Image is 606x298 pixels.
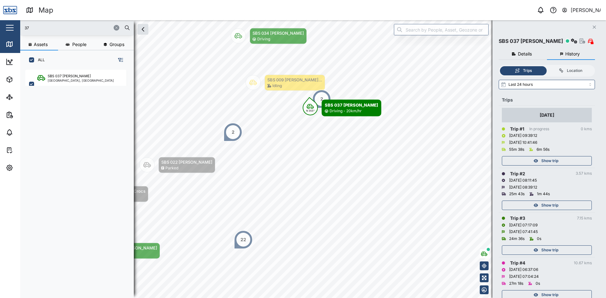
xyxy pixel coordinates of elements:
input: Search assets or drivers [24,23,130,32]
button: [PERSON_NAME] [561,6,601,15]
div: [DATE] 09:39:12 [509,133,537,139]
div: Trips [502,96,592,103]
div: Map marker [231,28,307,44]
div: Map marker [234,230,253,249]
div: [DATE] 07:41:45 [509,229,538,235]
div: Trip # 3 [510,215,525,222]
div: SBS 037 [PERSON_NAME] [325,102,378,108]
div: [DATE] 07:04:24 [509,274,539,280]
div: 10.67 kms [574,260,592,266]
div: 2 [320,96,323,102]
div: [DATE] 08:39:12 [509,184,537,190]
div: Driving - 20km/hr [330,108,362,114]
button: Show trip [502,156,592,166]
div: Settings [16,164,39,171]
div: Map marker [303,100,381,116]
button: Show trip [502,201,592,210]
div: Map marker [223,123,242,142]
div: 0s [537,236,541,242]
div: Assets [16,76,36,83]
div: In progress [529,126,549,132]
div: 22 [241,236,246,243]
div: Trips [523,68,532,74]
div: Sites [16,94,32,101]
span: Assets [34,42,48,47]
div: Dashboard [16,58,45,65]
span: Show trip [541,156,558,165]
span: History [565,52,580,56]
div: Location [567,68,582,74]
div: SBS 009 [PERSON_NAME]... [267,77,322,83]
div: [DATE] [540,112,554,119]
div: 27m 18s [509,281,523,287]
input: Select range [499,80,595,89]
div: Map marker [312,90,331,108]
div: 2 [232,129,235,136]
div: [PERSON_NAME] [571,6,601,14]
div: Map marker [140,157,215,173]
div: 3.57 kms [576,171,592,177]
div: SBS 022 [PERSON_NAME] [161,159,212,165]
div: Driving [257,36,270,42]
div: Trip # 2 [510,170,525,177]
div: grid [25,67,134,293]
span: People [72,42,86,47]
div: Idling [272,83,282,89]
input: Search by People, Asset, Geozone or Place [394,24,489,35]
div: SBS 037 [PERSON_NAME] [48,73,91,79]
label: ALL [34,57,45,62]
div: [DATE] 07:17:09 [509,222,538,228]
div: Map marker [246,75,325,91]
div: Reports [16,111,38,118]
div: N 355° [306,109,315,112]
span: Show trip [541,246,558,254]
canvas: Map [20,20,606,298]
div: 25m 43s [509,191,525,197]
div: Trip # 1 [510,126,524,132]
div: [DATE] 08:11:45 [509,178,537,184]
div: Trip # 4 [510,260,525,266]
img: Main Logo [3,3,17,17]
div: 24m 36s [509,236,525,242]
div: [GEOGRAPHIC_DATA], [GEOGRAPHIC_DATA] [48,79,114,82]
div: [DATE] 10:41:46 [509,140,537,146]
button: Show trip [502,245,592,255]
div: SBS 037 [PERSON_NAME] [499,37,563,45]
div: 0s [536,281,540,287]
div: 55m 38s [509,147,524,153]
div: [DATE] 06:37:06 [509,267,538,273]
div: 6m 56s [537,147,550,153]
div: Map [16,41,31,48]
span: Groups [110,42,124,47]
div: Tasks [16,147,34,154]
div: 1m 44s [537,191,550,197]
span: Details [518,52,532,56]
div: 7.15 kms [577,215,592,221]
div: Parked [165,165,178,171]
div: Alarms [16,129,36,136]
div: 0 kms [581,126,592,132]
div: SBS 034 [PERSON_NAME] [252,30,304,36]
div: Map [39,5,53,16]
span: Show trip [541,201,558,210]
